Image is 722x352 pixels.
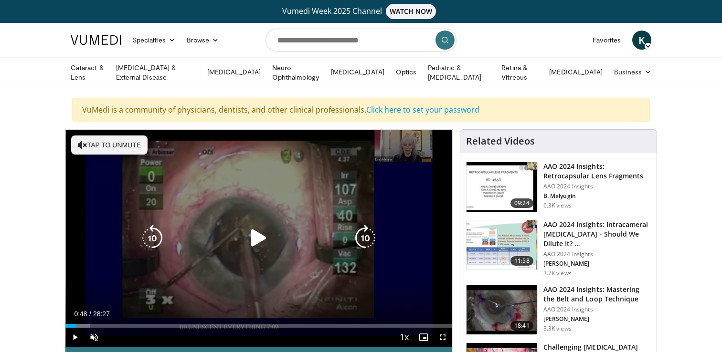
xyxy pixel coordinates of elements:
button: Playback Rate [395,328,414,347]
p: B. Malyugin [543,192,651,200]
a: Specialties [127,31,181,50]
a: Business [608,62,657,82]
p: 3.7K views [543,269,572,277]
span: 11:58 [510,256,533,266]
a: [MEDICAL_DATA] [202,62,266,82]
a: Favorites [587,31,626,50]
p: 3.3K views [543,325,572,332]
h3: AAO 2024 Insights: Mastering the Belt and Loop Technique [543,285,651,304]
button: Enable picture-in-picture mode [414,328,433,347]
a: Pediatric & [MEDICAL_DATA] [422,63,496,82]
p: AAO 2024 Insights [543,306,651,313]
div: Progress Bar [65,324,452,328]
a: [MEDICAL_DATA] [325,62,390,82]
p: AAO 2024 Insights [543,183,651,190]
button: Fullscreen [433,328,452,347]
a: [MEDICAL_DATA] & External Disease [110,63,202,82]
button: Tap to unmute [71,135,148,155]
span: WATCH NOW [386,4,436,19]
a: Vumedi Week 2025 ChannelWATCH NOW [72,4,650,19]
img: de733f49-b136-4bdc-9e00-4021288efeb7.150x105_q85_crop-smart_upscale.jpg [467,220,537,270]
a: [MEDICAL_DATA] [543,62,608,82]
input: Search topics, interventions [265,29,457,52]
a: Browse [181,31,225,50]
a: Optics [390,62,422,82]
button: Play [65,328,85,347]
button: Unmute [85,328,104,347]
a: Neuro-Ophthalmology [266,63,325,82]
img: 01f52a5c-6a53-4eb2-8a1d-dad0d168ea80.150x105_q85_crop-smart_upscale.jpg [467,162,537,212]
img: 22a3a3a3-03de-4b31-bd81-a17540334f4a.150x105_q85_crop-smart_upscale.jpg [467,285,537,335]
a: K [632,31,651,50]
a: Retina & Vitreous [496,63,543,82]
a: 11:58 AAO 2024 Insights: Intracameral [MEDICAL_DATA] - Should We Dilute It? … AAO 2024 Insights [... [466,220,651,277]
div: VuMedi is a community of physicians, dentists, and other clinical professionals. [72,98,650,122]
a: 18:41 AAO 2024 Insights: Mastering the Belt and Loop Technique AAO 2024 Insights [PERSON_NAME] 3.... [466,285,651,335]
h3: AAO 2024 Insights: Retrocapsular Lens Fragments [543,162,651,181]
img: VuMedi Logo [71,35,121,45]
video-js: Video Player [65,130,452,347]
p: 6.3K views [543,202,572,209]
a: Cataract & Lens [65,63,110,82]
h4: Related Videos [466,135,535,147]
a: Click here to set your password [366,104,479,115]
a: 09:24 AAO 2024 Insights: Retrocapsular Lens Fragments AAO 2024 Insights B. Malyugin 6.3K views [466,162,651,212]
p: [PERSON_NAME] [543,260,651,268]
span: 09:24 [510,198,533,208]
p: AAO 2024 Insights [543,250,651,258]
p: [PERSON_NAME] [543,315,651,323]
h3: AAO 2024 Insights: Intracameral [MEDICAL_DATA] - Should We Dilute It? … [543,220,651,248]
span: 18:41 [510,321,533,331]
span: 28:27 [93,310,110,318]
span: / [89,310,91,318]
span: 0:48 [74,310,87,318]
